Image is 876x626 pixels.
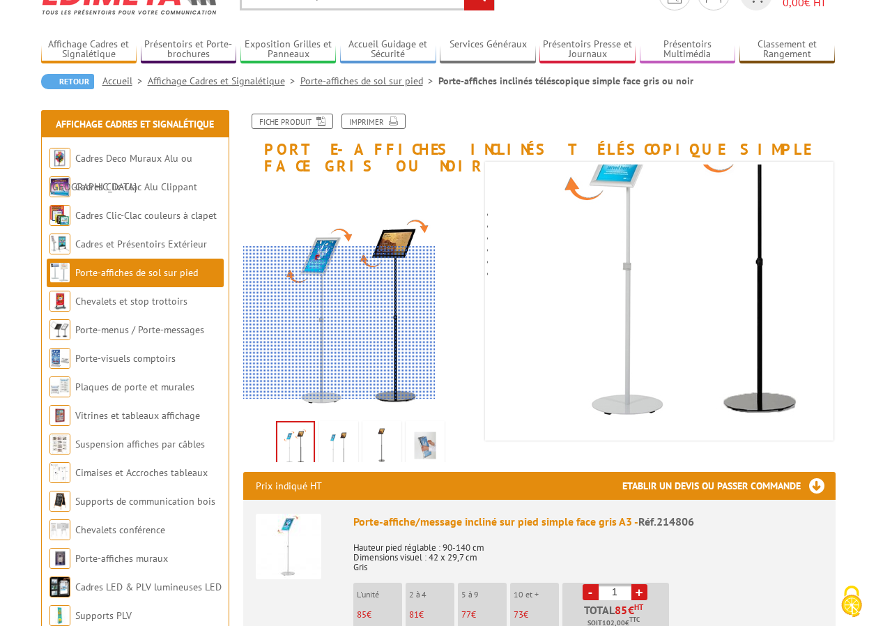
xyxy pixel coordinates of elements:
[640,38,736,61] a: Présentoirs Multimédia
[75,581,222,593] a: Cadres LED & PLV lumineuses LED
[49,152,192,193] a: Cadres Deco Muraux Alu ou [GEOGRAPHIC_DATA]
[628,604,634,616] span: €
[357,610,402,620] p: €
[75,209,217,222] a: Cadres Clic-Clac couleurs à clapet
[41,38,137,61] a: Affichage Cadres et Signalétique
[240,38,337,61] a: Exposition Grilles et Panneaux
[514,590,559,600] p: 10 et +
[75,238,207,250] a: Cadres et Présentoirs Extérieur
[75,466,208,479] a: Cimaises et Accroches tableaux
[638,514,694,528] span: Réf.214806
[75,495,215,507] a: Supports de communication bois
[75,409,200,422] a: Vitrines et tableaux affichage
[75,181,197,193] a: Cadres Clic-Clac Alu Clippant
[148,75,300,87] a: Affichage Cadres et Signalétique
[141,38,237,61] a: Présentoirs et Porte-brochures
[634,602,643,612] sup: HT
[583,584,599,600] a: -
[75,352,176,365] a: Porte-visuels comptoirs
[357,590,402,600] p: L'unité
[357,609,367,620] span: 85
[75,438,205,450] a: Suspension affiches par câbles
[49,491,70,512] img: Supports de communication bois
[56,118,214,130] a: Affichage Cadres et Signalétique
[438,74,693,88] li: Porte-affiches inclinés téléscopique simple face gris ou noir
[102,75,148,87] a: Accueil
[461,610,507,620] p: €
[461,590,507,600] p: 5 à 9
[49,605,70,626] img: Supports PLV
[514,609,523,620] span: 73
[514,610,559,620] p: €
[49,434,70,455] img: Suspension affiches par câbles
[49,148,70,169] img: Cadres Deco Muraux Alu ou Bois
[353,514,823,530] div: Porte-affiche/message incliné sur pied simple face gris A3 -
[75,609,132,622] a: Supports PLV
[75,295,187,307] a: Chevalets et stop trottoirs
[49,262,70,283] img: Porte-affiches de sol sur pied
[409,590,454,600] p: 2 à 4
[75,381,194,393] a: Plaques de porte et murales
[341,114,406,129] a: Imprimer
[49,376,70,397] img: Plaques de porte et murales
[75,524,165,536] a: Chevalets conférence
[277,422,314,466] img: 214805_porte_affiches_messages_sur_pieds_a4_a3_simple_face.jpg
[49,319,70,340] img: Porte-menus / Porte-messages
[41,74,94,89] a: Retour
[408,424,442,467] img: porte_affiches_messages_sur_pieds_a4_a3_simple_face_economiques_alu_2.jpg
[49,577,70,597] img: Cadres LED & PLV lumineuses LED
[322,424,355,467] img: porte_affiches_messages_sur_pieds_a4_a3_simple_face.jpg
[409,609,419,620] span: 81
[615,604,628,616] span: 85
[49,234,70,254] img: Cadres et Présentoirs Extérieur
[827,579,876,626] button: Cookies (fenêtre modale)
[49,291,70,312] img: Chevalets et stop trottoirs
[49,405,70,426] img: Vitrines et tableaux affichage
[252,114,333,129] a: Fiche produit
[834,584,869,619] img: Cookies (fenêtre modale)
[233,114,846,174] h1: Porte-affiches inclinés téléscopique simple face gris ou noir
[622,472,836,500] h3: Etablir un devis ou passer commande
[75,552,168,565] a: Porte-affiches muraux
[440,38,536,61] a: Services Généraux
[256,472,322,500] p: Prix indiqué HT
[539,38,636,61] a: Présentoirs Presse et Journaux
[49,548,70,569] img: Porte-affiches muraux
[75,323,204,336] a: Porte-menus / Porte-messages
[365,424,399,467] img: porte_affiches_messages_sur_pieds_a4_a3_simple_face_economiques_noir.jpg
[409,610,454,620] p: €
[739,38,836,61] a: Classement et Rangement
[629,616,640,623] sup: TTC
[49,348,70,369] img: Porte-visuels comptoirs
[49,462,70,483] img: Cimaises et Accroches tableaux
[256,514,321,579] img: Porte-affiche/message incliné sur pied simple face gris A3
[340,38,436,61] a: Accueil Guidage et Sécurité
[631,584,647,600] a: +
[353,533,823,572] p: Hauteur pied réglable : 90-140 cm Dimensions visuel : 42 x 29,7 cm Gris
[49,519,70,540] img: Chevalets conférence
[300,75,438,87] a: Porte-affiches de sol sur pied
[49,205,70,226] img: Cadres Clic-Clac couleurs à clapet
[75,266,198,279] a: Porte-affiches de sol sur pied
[461,609,471,620] span: 77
